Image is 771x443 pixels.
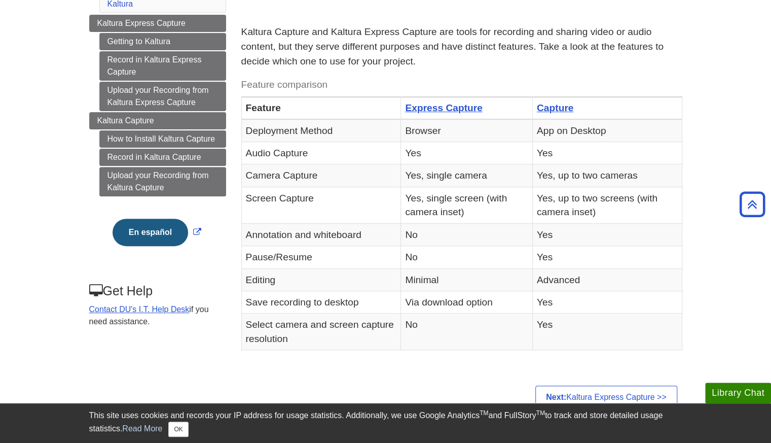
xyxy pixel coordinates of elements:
a: Record in Kaltura Capture [99,149,226,166]
td: Via download option [401,291,533,313]
a: Read More [122,424,162,433]
td: No [401,223,533,246]
a: Kaltura Express Capture [89,15,226,32]
td: Deployment Method [241,119,401,142]
a: Upload your Recording from Kaltura Express Capture [99,82,226,111]
td: Select camera and screen capture resolution [241,314,401,350]
sup: TM [536,410,545,417]
a: How to Install Kaltura Capture [99,130,226,148]
a: Express Capture [405,103,483,113]
td: Yes, single screen (with camera inset) [401,187,533,223]
p: Kaltura Capture and Kaltura Express Capture are tools for recording and sharing video or audio co... [241,25,682,69]
a: Upload your Recording from Kaltura Capture [99,167,226,196]
button: En español [113,219,188,246]
h3: Get Help [89,284,225,298]
a: Next:Kaltura Express Capture >> [535,386,677,409]
td: Advanced [532,268,682,291]
td: App on Desktop [532,119,682,142]
td: Yes [532,246,682,268]
div: This site uses cookies and records your IP address for usage statistics. Additionally, we use Goo... [89,410,682,437]
p: if you need assistance. [89,303,225,328]
a: Capture [537,103,574,113]
td: No [401,314,533,350]
td: Screen Capture [241,187,401,223]
td: Yes [401,142,533,164]
a: Getting to Kaltura [99,33,226,50]
td: Audio Capture [241,142,401,164]
button: Library Chat [705,383,771,403]
th: Feature [241,97,401,119]
a: Kaltura Capture [89,112,226,129]
td: Pause/Resume [241,246,401,268]
sup: TM [480,410,488,417]
td: Yes, single camera [401,164,533,187]
td: Yes [532,314,682,350]
td: Camera Capture [241,164,401,187]
strong: Next: [546,393,566,401]
td: No [401,246,533,268]
td: Yes [532,142,682,164]
td: Annotation and whiteboard [241,223,401,246]
caption: Feature comparison [241,74,682,96]
td: Editing [241,268,401,291]
td: Yes, up to two screens (with camera inset) [532,187,682,223]
td: Browser [401,119,533,142]
button: Close [168,422,188,437]
td: Yes [532,291,682,313]
td: Yes, up to two cameras [532,164,682,187]
td: Yes [532,223,682,246]
a: Record in Kaltura Express Capture [99,51,226,81]
a: Link opens in new window [110,228,204,236]
span: Kaltura Capture [97,116,154,125]
a: Contact DU's I.T. Help Desk [89,305,190,314]
td: Minimal [401,268,533,291]
td: Save recording to desktop [241,291,401,313]
a: Back to Top [736,197,768,211]
span: Kaltura Express Capture [97,19,186,27]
